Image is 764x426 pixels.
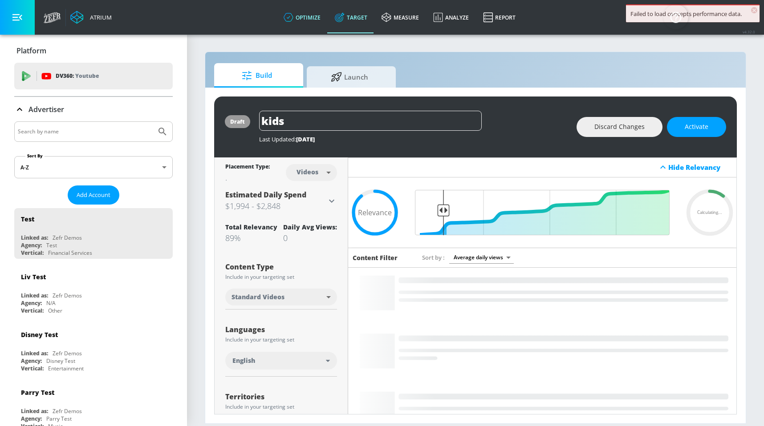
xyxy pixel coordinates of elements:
div: Parry Test [46,415,72,422]
div: Liv Test [21,273,46,281]
p: DV360: [56,71,99,81]
div: Other [48,307,62,314]
h3: $1,994 - $2,848 [225,200,326,212]
span: Discard Changes [594,121,645,133]
div: A-Z [14,156,173,178]
span: v 4.32.0 [743,29,755,34]
div: Territories [225,393,337,400]
div: Last Updated: [259,135,568,143]
span: Estimated Daily Spend [225,190,306,200]
div: Zefr Demos [53,234,82,241]
div: Financial Services [48,249,92,257]
div: Parry Test [21,388,54,397]
p: Platform [16,46,46,56]
div: Vertical: [21,365,44,372]
a: Target [328,1,374,33]
span: Standard Videos [232,293,284,301]
div: Total Relevancy [225,223,277,231]
input: Final Threshold [410,190,674,235]
a: Atrium [70,11,112,24]
label: Sort By [25,153,45,159]
div: Include in your targeting set [225,404,337,410]
div: Zefr Demos [53,407,82,415]
span: Build [223,65,291,86]
div: 0 [283,233,337,243]
div: Advertiser [14,97,173,122]
div: N/A [46,299,56,307]
a: Report [476,1,523,33]
div: Include in your targeting set [225,274,337,280]
div: Test [21,215,34,223]
div: 89% [225,233,277,243]
div: Disney Test [21,330,58,339]
div: Disney TestLinked as:Zefr DemosAgency:Disney TestVertical:Entertainment [14,324,173,374]
div: Content Type [225,263,337,270]
div: Entertainment [48,365,84,372]
div: Zefr Demos [53,292,82,299]
div: Hide Relevancy [348,157,736,177]
span: Add Account [77,190,110,200]
h6: Content Filter [353,253,398,262]
a: Analyze [426,1,476,33]
span: English [232,356,255,365]
p: Youtube [75,71,99,80]
a: measure [374,1,426,33]
div: Estimated Daily Spend$1,994 - $2,848 [225,190,337,212]
div: Liv TestLinked as:Zefr DemosAgency:N/AVertical:Other [14,266,173,317]
div: Average daily views [449,251,514,263]
div: Daily Avg Views: [283,223,337,231]
div: English [225,352,337,370]
div: Placement Type: [225,163,270,172]
div: Atrium [86,13,112,21]
div: Agency: [21,415,42,422]
div: Linked as: [21,234,48,241]
span: × [751,7,757,13]
a: optimize [276,1,328,33]
span: Calculating... [697,210,722,215]
div: Videos [292,168,323,176]
div: TestLinked as:Zefr DemosAgency:TestVertical:Financial Services [14,208,173,259]
div: draft [230,118,245,125]
div: Hide Relevancy [668,163,731,172]
div: Linked as: [21,350,48,357]
input: Search by name [18,126,153,137]
span: Activate [685,121,708,133]
div: DV360: Youtube [14,63,173,89]
span: [DATE] [296,135,315,143]
p: Advertiser [28,104,64,114]
span: Sort by [422,253,445,261]
div: Vertical: [21,249,44,257]
div: Vertical: [21,307,44,314]
div: Agency: [21,357,42,365]
div: Test [46,241,57,249]
div: Agency: [21,241,42,249]
button: Add Account [68,185,119,205]
div: Zefr Demos [53,350,82,357]
div: Linked as: [21,407,48,415]
button: Discard Changes [577,117,662,137]
span: Launch [316,66,383,88]
div: Languages [225,326,337,333]
div: Include in your targeting set [225,337,337,342]
span: Relevance [358,209,392,216]
div: Agency: [21,299,42,307]
div: Failed to load concepts performance data. [630,10,755,18]
div: Linked as: [21,292,48,299]
div: Platform [14,38,173,63]
button: Open Resource Center [663,4,688,29]
div: Disney Test [46,357,75,365]
button: Activate [667,117,726,137]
